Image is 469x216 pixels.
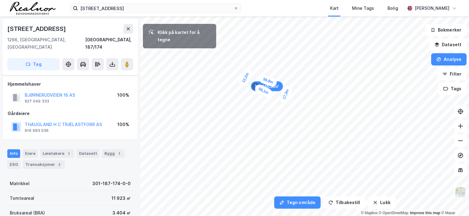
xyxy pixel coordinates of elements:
[102,149,125,158] div: Bygg
[92,180,131,187] div: 301-187-174-0-0
[7,160,20,169] div: ESG
[410,211,440,215] a: Improve this map
[66,151,72,157] div: 1
[323,196,365,209] button: Tilbakestill
[8,80,133,88] div: Hjemmelshaver
[85,36,133,51] div: [GEOGRAPHIC_DATA], 187/174
[361,211,378,215] a: Mapbox
[23,160,65,169] div: Transaksjoner
[438,83,467,95] button: Tags
[23,149,38,158] div: Eiere
[116,151,122,157] div: 1
[438,187,469,216] div: Kontrollprogram for chat
[10,180,30,187] div: Matrikkel
[158,29,211,43] div: Klikk på kartet for å tegne
[7,58,60,70] button: Tag
[25,128,49,133] div: 916 693 036
[117,121,129,128] div: 100%
[251,81,283,91] div: Map marker
[274,196,321,209] button: Tegn område
[254,83,273,99] div: Map marker
[455,186,466,198] img: Z
[379,211,409,215] a: OpenStreetMap
[258,74,278,88] div: Map marker
[352,5,374,12] div: Mine Tags
[437,68,467,80] button: Filter
[438,187,469,216] iframe: Chat Widget
[252,83,260,90] div: 1
[7,149,20,158] div: Info
[368,196,395,209] button: Lukk
[330,5,339,12] div: Kart
[78,4,234,13] input: Søk på adresse, matrikkel, gårdeiere, leietakere eller personer
[117,91,129,99] div: 100%
[387,5,398,12] div: Bolig
[40,149,74,158] div: Leietakere
[10,2,56,15] img: realnor-logo.934646d98de889bb5806.png
[238,68,253,88] div: Map marker
[425,24,467,36] button: Bokmerker
[10,195,34,202] div: Tomteareal
[77,149,100,158] div: Datasett
[8,110,133,117] div: Gårdeiere
[56,162,62,168] div: 2
[415,5,449,12] div: [PERSON_NAME]
[7,24,67,34] div: [STREET_ADDRESS]
[7,36,85,51] div: 1266, [GEOGRAPHIC_DATA], [GEOGRAPHIC_DATA]
[278,84,293,104] div: Map marker
[431,53,467,65] button: Analyse
[111,195,131,202] div: 11 923 ㎡
[429,39,467,51] button: Datasett
[25,99,49,104] div: 927 049 333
